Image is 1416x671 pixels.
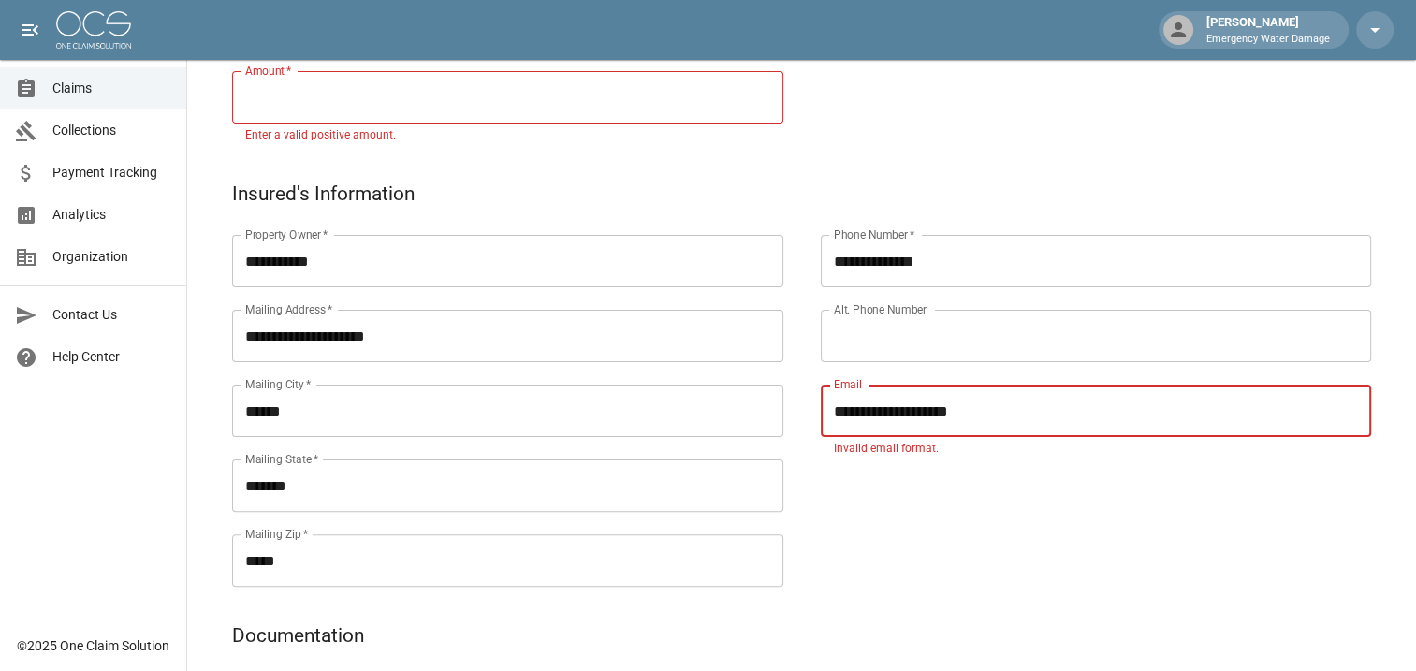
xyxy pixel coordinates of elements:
div: © 2025 One Claim Solution [17,636,169,655]
label: Mailing Zip [245,526,309,542]
div: [PERSON_NAME] [1199,13,1337,47]
button: open drawer [11,11,49,49]
label: Mailing Address [245,301,332,317]
img: ocs-logo-white-transparent.png [56,11,131,49]
span: Organization [52,247,171,267]
label: Mailing City [245,376,312,392]
span: Help Center [52,347,171,367]
span: Contact Us [52,305,171,325]
span: Claims [52,79,171,98]
p: Emergency Water Damage [1206,32,1330,48]
span: Payment Tracking [52,163,171,182]
label: Property Owner [245,226,328,242]
label: Email [834,376,862,392]
span: Analytics [52,205,171,225]
p: Enter a valid positive amount. [245,126,770,145]
label: Mailing State [245,451,318,467]
label: Phone Number [834,226,914,242]
span: Collections [52,121,171,140]
p: Invalid email format. [834,440,1359,459]
label: Amount [245,63,292,79]
label: Alt. Phone Number [834,301,927,317]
